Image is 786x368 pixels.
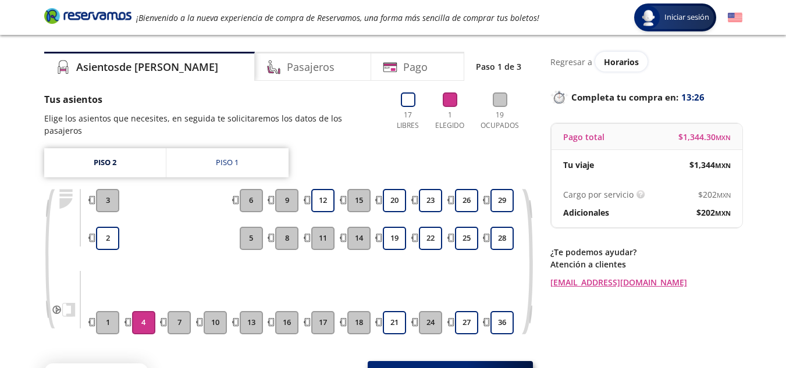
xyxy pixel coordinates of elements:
button: 11 [311,227,335,250]
p: Tu viaje [563,159,594,171]
button: 8 [275,227,298,250]
p: Paso 1 de 3 [476,60,521,73]
button: 15 [347,189,371,212]
button: 21 [383,311,406,334]
button: 25 [455,227,478,250]
p: Elige los asientos que necesites, en seguida te solicitaremos los datos de los pasajeros [44,112,380,137]
button: 14 [347,227,371,250]
span: $ 1,344 [689,159,731,171]
p: 19 Ocupados [476,110,524,131]
div: Regresar a ver horarios [550,52,742,72]
h4: Pago [403,59,428,75]
span: Horarios [604,56,639,67]
button: 12 [311,189,335,212]
p: Pago total [563,131,604,143]
button: 20 [383,189,406,212]
button: 2 [96,227,119,250]
p: Atención a clientes [550,258,742,270]
button: 17 [311,311,335,334]
button: 10 [204,311,227,334]
iframe: Messagebird Livechat Widget [719,301,774,356]
p: 17 Libres [392,110,424,131]
a: Brand Logo [44,7,131,28]
a: Piso 1 [166,148,289,177]
button: 6 [240,189,263,212]
button: 24 [419,311,442,334]
small: MXN [715,161,731,170]
p: 1 Elegido [432,110,467,131]
em: ¡Bienvenido a la nueva experiencia de compra de Reservamos, una forma más sencilla de comprar tus... [136,12,539,23]
button: 1 [96,311,119,334]
button: 16 [275,311,298,334]
button: 5 [240,227,263,250]
h4: Asientos de [PERSON_NAME] [76,59,218,75]
button: 9 [275,189,298,212]
p: Completa tu compra en : [550,89,742,105]
button: 27 [455,311,478,334]
div: Piso 1 [216,157,239,169]
span: $ 1,344.30 [678,131,731,143]
button: 29 [490,189,514,212]
button: 23 [419,189,442,212]
span: 13:26 [681,91,705,104]
i: Brand Logo [44,7,131,24]
small: MXN [715,209,731,217]
p: Tus asientos [44,92,380,106]
button: 36 [490,311,514,334]
button: 26 [455,189,478,212]
button: 3 [96,189,119,212]
button: 4 [132,311,155,334]
button: 18 [347,311,371,334]
button: 7 [168,311,191,334]
p: Regresar a [550,56,592,68]
p: Cargo por servicio [563,188,634,201]
button: 19 [383,227,406,250]
p: Adicionales [563,206,609,219]
small: MXN [717,191,731,199]
button: 22 [419,227,442,250]
span: Iniciar sesión [660,12,714,23]
p: ¿Te podemos ayudar? [550,246,742,258]
a: Piso 2 [44,148,166,177]
span: $ 202 [696,206,731,219]
button: English [728,10,742,25]
small: MXN [716,133,731,142]
button: 28 [490,227,514,250]
a: [EMAIL_ADDRESS][DOMAIN_NAME] [550,276,742,288]
button: 13 [240,311,263,334]
span: $ 202 [698,188,731,201]
h4: Pasajeros [287,59,335,75]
